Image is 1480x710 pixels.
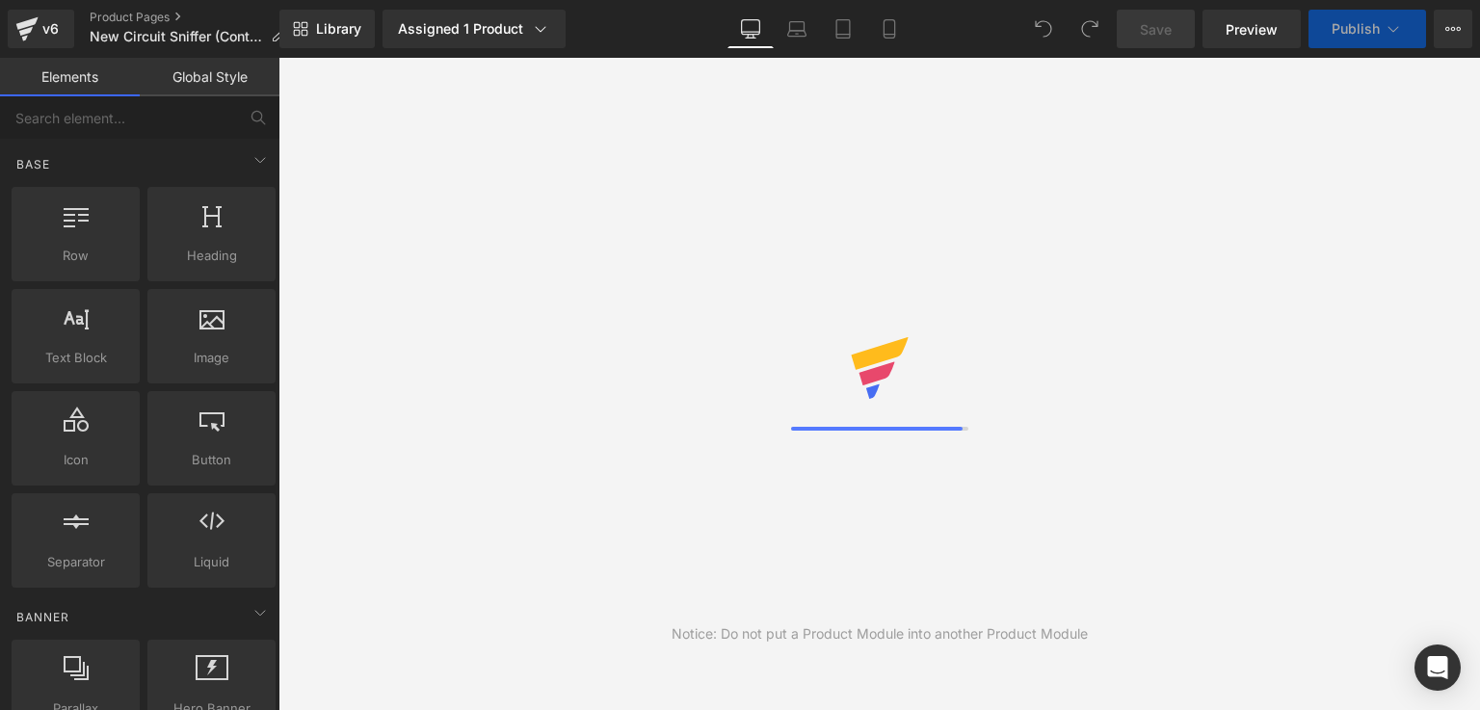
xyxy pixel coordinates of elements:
a: Mobile [866,10,912,48]
button: Publish [1308,10,1426,48]
div: Assigned 1 Product [398,19,550,39]
span: Liquid [153,552,270,572]
span: New Circuit Sniffer (Control) [90,29,263,44]
span: Library [316,20,361,38]
a: Preview [1202,10,1301,48]
span: Base [14,155,52,173]
a: Product Pages [90,10,300,25]
div: Notice: Do not put a Product Module into another Product Module [672,623,1088,644]
button: Redo [1070,10,1109,48]
div: Open Intercom Messenger [1414,644,1461,691]
a: Global Style [140,58,279,96]
a: Tablet [820,10,866,48]
a: Laptop [774,10,820,48]
span: Icon [17,450,134,470]
span: Heading [153,246,270,266]
span: Save [1140,19,1172,39]
span: Banner [14,608,71,626]
button: Undo [1024,10,1063,48]
span: Separator [17,552,134,572]
span: Preview [1226,19,1278,39]
span: Text Block [17,348,134,368]
div: v6 [39,16,63,41]
span: Button [153,450,270,470]
a: v6 [8,10,74,48]
a: New Library [279,10,375,48]
button: More [1434,10,1472,48]
a: Desktop [727,10,774,48]
span: Image [153,348,270,368]
span: Row [17,246,134,266]
span: Publish [1332,21,1380,37]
